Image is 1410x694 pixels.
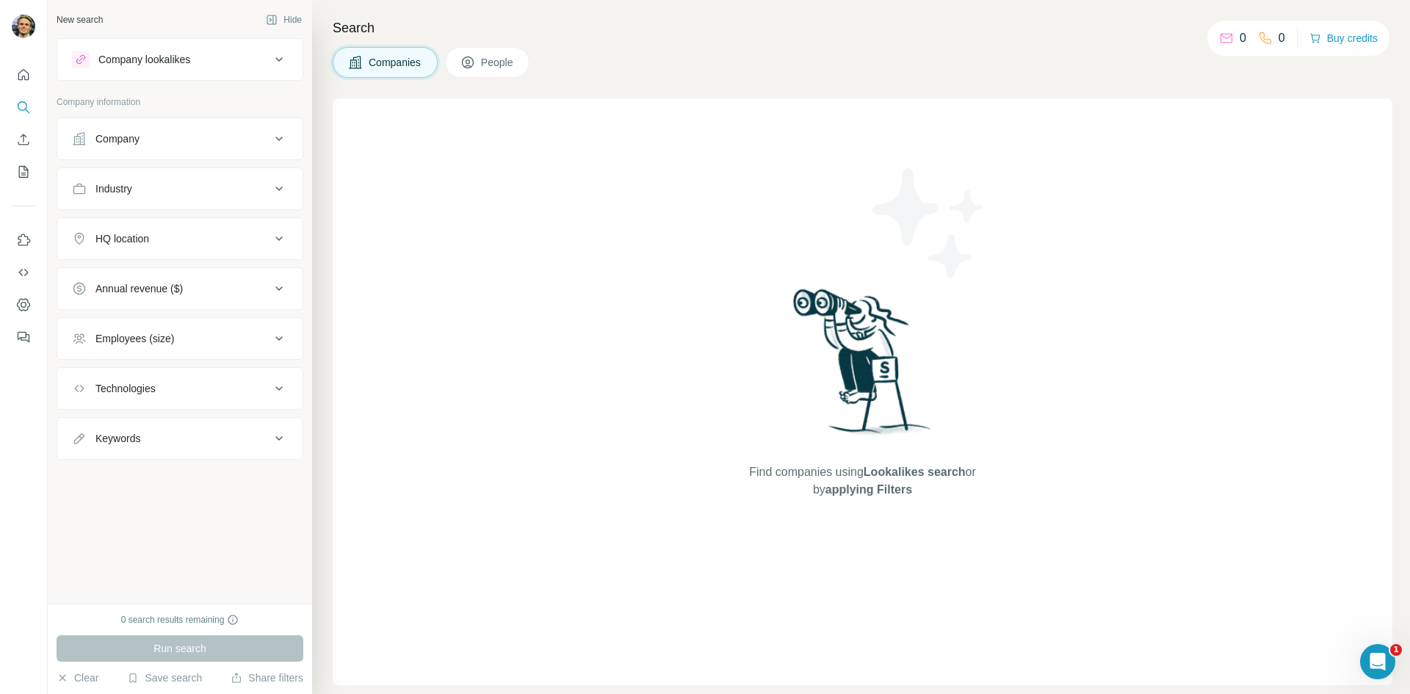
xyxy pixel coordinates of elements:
button: Keywords [57,421,303,456]
button: Company lookalikes [57,42,303,77]
span: Companies [369,55,422,70]
button: Company [57,121,303,156]
div: New search [57,13,103,26]
button: HQ location [57,221,303,256]
span: Lookalikes search [864,466,966,478]
img: Surfe Illustration - Woman searching with binoculars [787,285,939,449]
button: Feedback [12,324,35,350]
p: Company information [57,95,303,109]
button: Share filters [231,670,303,685]
img: Avatar [12,15,35,38]
button: Dashboard [12,292,35,318]
span: People [481,55,515,70]
button: Quick start [12,62,35,88]
button: Use Surfe on LinkedIn [12,227,35,253]
button: My lists [12,159,35,185]
button: Use Surfe API [12,259,35,286]
p: 0 [1240,29,1246,47]
button: Search [12,94,35,120]
div: Employees (size) [95,331,174,346]
button: Annual revenue ($) [57,271,303,306]
h4: Search [333,18,1392,38]
button: Hide [256,9,312,31]
div: HQ location [95,231,149,246]
div: Technologies [95,381,156,396]
button: Clear [57,670,98,685]
button: Save search [127,670,202,685]
span: 1 [1390,644,1402,656]
span: Find companies using or by [745,463,980,499]
button: Industry [57,171,303,206]
div: 0 search results remaining [121,613,239,626]
button: Buy credits [1309,28,1378,48]
div: Industry [95,181,132,196]
div: Company [95,131,140,146]
button: Technologies [57,371,303,406]
div: Annual revenue ($) [95,281,183,296]
div: Company lookalikes [98,52,190,67]
iframe: Intercom live chat [1360,644,1395,679]
div: Keywords [95,431,140,446]
span: applying Filters [825,483,912,496]
p: 0 [1279,29,1285,47]
button: Employees (size) [57,321,303,356]
button: Enrich CSV [12,126,35,153]
img: Surfe Illustration - Stars [863,157,995,289]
